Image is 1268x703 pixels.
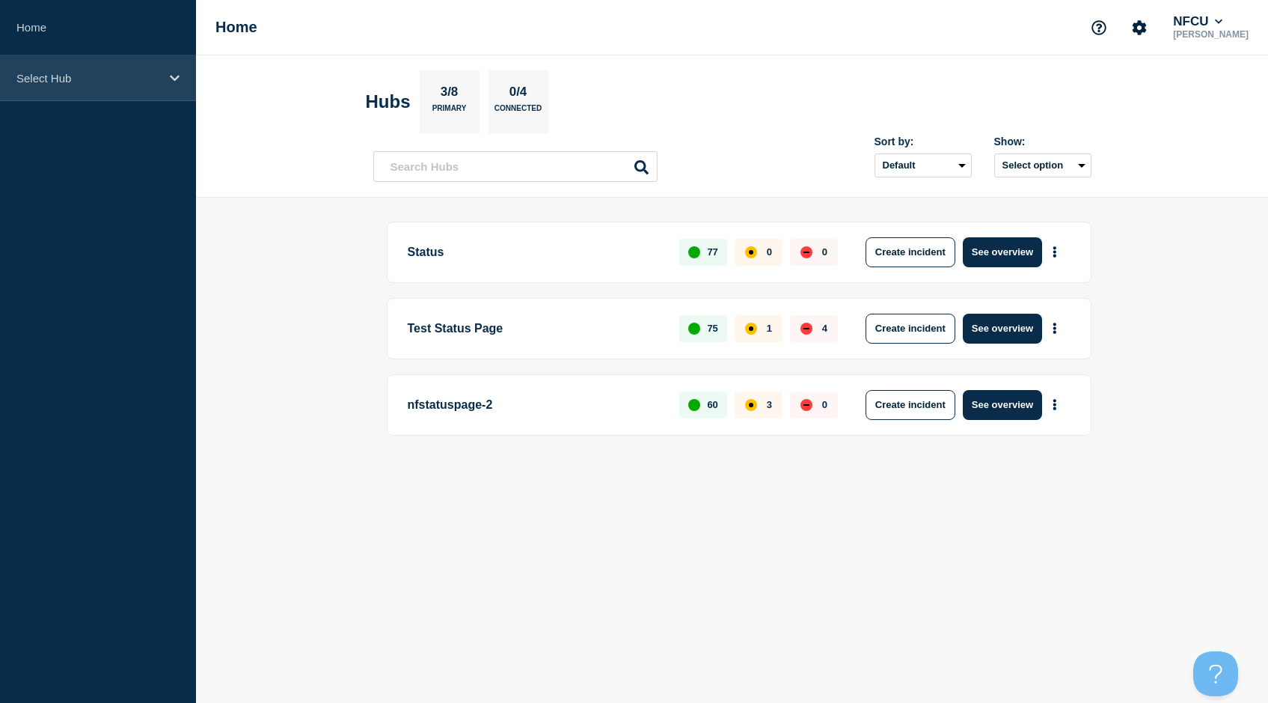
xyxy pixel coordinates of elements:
p: 77 [707,246,717,258]
div: up [688,399,700,411]
p: 0 [822,399,827,410]
p: 60 [707,399,717,410]
button: Create incident [866,314,955,344]
button: NFCU [1170,14,1225,29]
button: See overview [963,390,1042,420]
p: Status [408,237,663,267]
button: Create incident [866,237,955,267]
p: 4 [822,323,827,334]
h2: Hubs [366,91,411,112]
div: affected [745,246,757,258]
p: Test Status Page [408,314,663,344]
input: Search Hubs [373,151,658,182]
div: affected [745,399,757,411]
p: 1 [767,323,772,334]
div: Sort by: [875,136,972,147]
button: See overview [963,237,1042,267]
div: affected [745,323,757,335]
select: Sort by [875,153,972,177]
button: More actions [1045,391,1065,419]
div: up [688,246,700,258]
p: 0 [767,246,772,258]
button: More actions [1045,238,1065,266]
p: Primary [432,104,467,120]
button: See overview [963,314,1042,344]
button: More actions [1045,314,1065,342]
div: Show: [994,136,1091,147]
button: Account settings [1124,12,1155,43]
div: down [800,399,812,411]
button: Support [1083,12,1115,43]
p: 0 [822,246,827,258]
p: 3/8 [435,85,464,104]
div: down [800,246,812,258]
div: down [800,323,812,335]
p: Select Hub [16,72,160,85]
iframe: Help Scout Beacon - Open [1193,651,1238,696]
p: 75 [707,323,717,334]
button: Create incident [866,390,955,420]
h1: Home [215,19,257,36]
p: Connected [494,104,542,120]
p: 0/4 [503,85,533,104]
p: 3 [767,399,772,410]
div: up [688,323,700,335]
button: Select option [994,153,1091,177]
p: [PERSON_NAME] [1170,29,1252,40]
p: nfstatuspage-2 [408,390,663,420]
